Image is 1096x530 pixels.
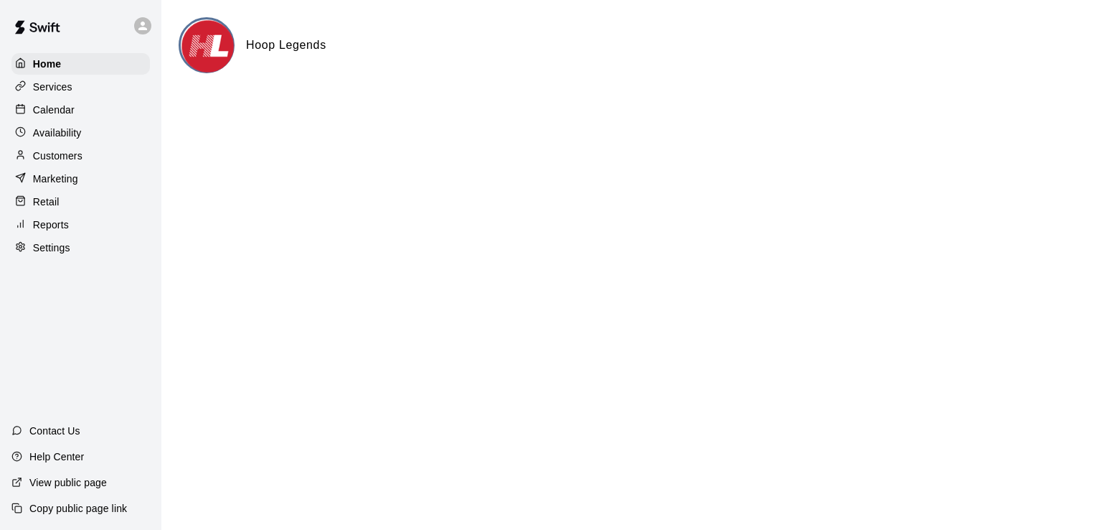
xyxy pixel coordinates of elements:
[11,168,150,190] a: Marketing
[11,76,150,98] a: Services
[11,237,150,259] a: Settings
[246,36,326,55] h6: Hoop Legends
[181,19,235,73] img: Hoop Legends logo
[29,424,80,438] p: Contact Us
[33,149,82,163] p: Customers
[33,80,72,94] p: Services
[29,475,107,490] p: View public page
[11,214,150,236] a: Reports
[11,191,150,213] a: Retail
[33,126,82,140] p: Availability
[11,122,150,144] a: Availability
[11,53,150,75] a: Home
[33,241,70,255] p: Settings
[33,57,62,71] p: Home
[11,145,150,167] a: Customers
[11,99,150,121] a: Calendar
[33,103,75,117] p: Calendar
[29,450,84,464] p: Help Center
[33,172,78,186] p: Marketing
[33,218,69,232] p: Reports
[29,501,127,516] p: Copy public page link
[33,195,60,209] p: Retail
